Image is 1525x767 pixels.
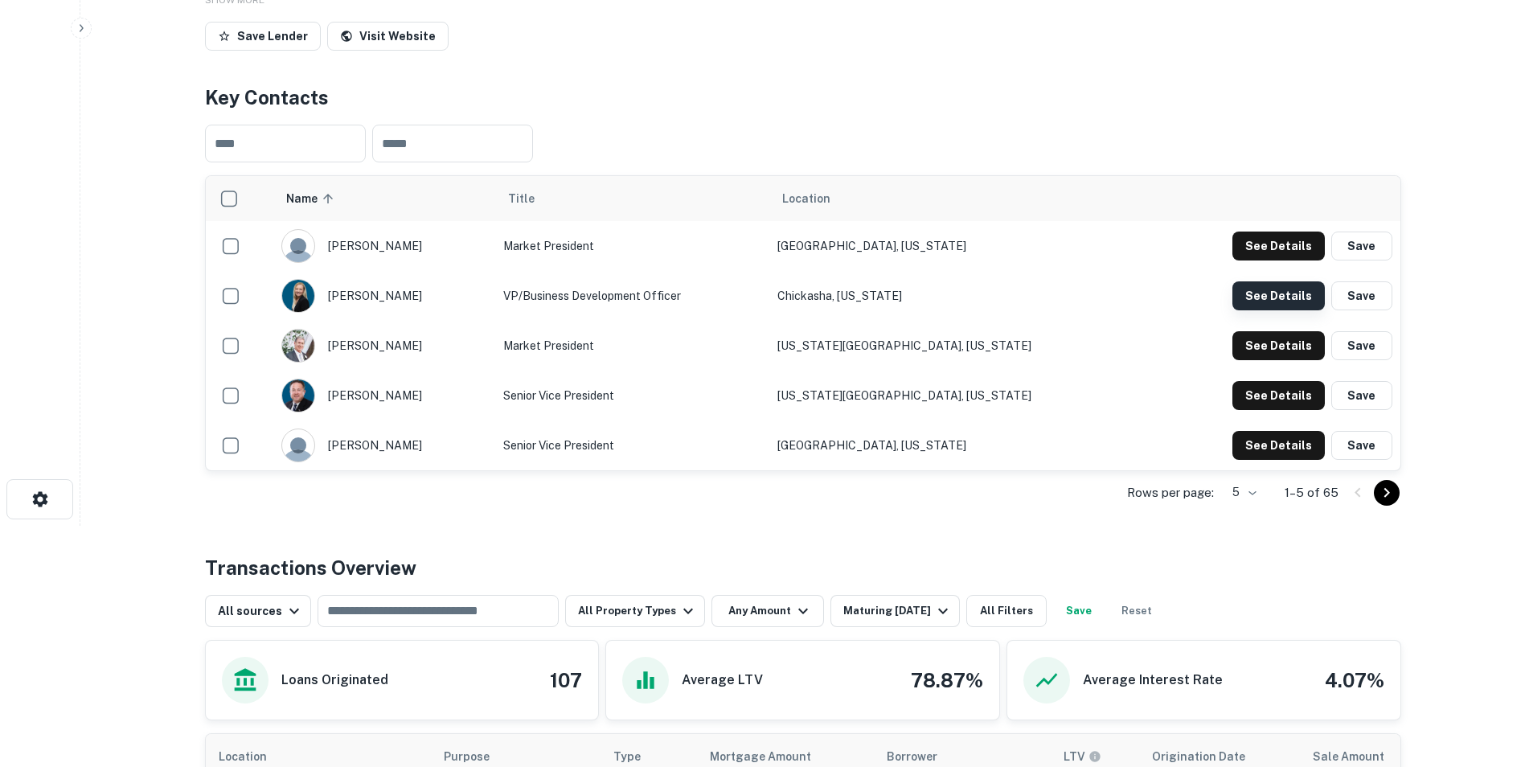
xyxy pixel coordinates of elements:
td: VP/Business Development Officer [495,271,769,321]
h4: 78.87% [911,666,983,695]
th: Location [769,176,1151,221]
button: See Details [1232,331,1325,360]
span: Name [286,189,338,208]
span: Location [219,747,288,766]
span: Origination Date [1152,747,1266,766]
button: All Property Types [565,595,705,627]
th: Title [495,176,769,221]
button: Save [1331,381,1392,410]
div: [PERSON_NAME] [281,229,487,263]
button: See Details [1232,381,1325,410]
h6: LTV [1064,748,1085,765]
img: 1718751819710 [282,379,314,412]
button: Maturing [DATE] [830,595,960,627]
span: Title [508,189,555,208]
span: Purpose [444,747,510,766]
button: Save [1331,281,1392,310]
div: [PERSON_NAME] [281,429,487,462]
span: LTVs displayed on the website are for informational purposes only and may be reported incorrectly... [1064,748,1122,765]
button: See Details [1232,431,1325,460]
td: [GEOGRAPHIC_DATA], [US_STATE] [769,221,1151,271]
div: [PERSON_NAME] [281,329,487,363]
span: Location [782,189,830,208]
p: 1–5 of 65 [1285,483,1338,502]
td: Market President [495,321,769,371]
div: LTVs displayed on the website are for informational purposes only and may be reported incorrectly... [1064,748,1101,765]
div: scrollable content [206,176,1400,470]
td: Senior Vice President [495,420,769,470]
button: Save Lender [205,22,321,51]
button: Save [1331,431,1392,460]
h4: Transactions Overview [205,553,416,582]
h6: Loans Originated [281,671,388,690]
button: See Details [1232,232,1325,260]
td: [US_STATE][GEOGRAPHIC_DATA], [US_STATE] [769,321,1151,371]
img: 9c8pery4andzj6ohjkjp54ma2 [282,230,314,262]
td: [US_STATE][GEOGRAPHIC_DATA], [US_STATE] [769,371,1151,420]
button: Any Amount [711,595,824,627]
div: 5 [1220,481,1259,504]
button: Save [1331,232,1392,260]
span: Type [613,747,662,766]
img: 1707402195178 [282,280,314,312]
button: All sources [205,595,311,627]
a: Visit Website [327,22,449,51]
td: Senior Vice President [495,371,769,420]
button: See Details [1232,281,1325,310]
button: Go to next page [1374,480,1400,506]
button: Reset [1111,595,1162,627]
div: All sources [218,601,304,621]
iframe: Chat Widget [1445,638,1525,716]
img: 9c8pery4andzj6ohjkjp54ma2 [282,429,314,461]
div: [PERSON_NAME] [281,379,487,412]
td: Market President [495,221,769,271]
td: Chickasha, [US_STATE] [769,271,1151,321]
h4: Key Contacts [205,83,1401,112]
h6: Average LTV [682,671,763,690]
button: All Filters [966,595,1047,627]
div: Maturing [DATE] [843,601,953,621]
h4: 4.07% [1325,666,1384,695]
th: Name [273,176,495,221]
span: Sale Amount [1313,747,1405,766]
span: Mortgage Amount [710,747,832,766]
img: 1516997455228 [282,330,314,362]
h6: Average Interest Rate [1083,671,1223,690]
h4: 107 [550,666,582,695]
button: Save your search to get updates of matches that match your search criteria. [1053,595,1105,627]
div: [PERSON_NAME] [281,279,487,313]
span: Borrower [887,747,937,766]
button: Save [1331,331,1392,360]
td: [GEOGRAPHIC_DATA], [US_STATE] [769,420,1151,470]
p: Rows per page: [1127,483,1214,502]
